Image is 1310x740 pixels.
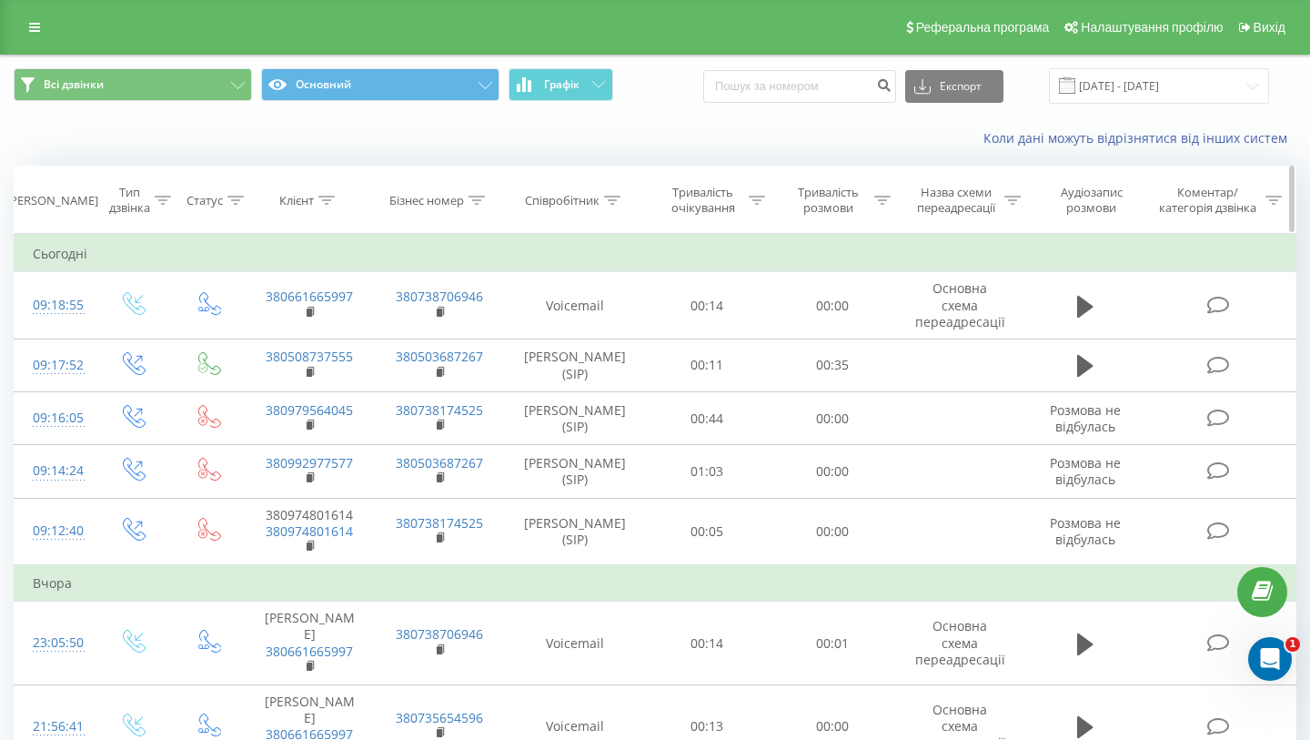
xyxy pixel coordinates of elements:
a: 380738706946 [396,625,483,643]
input: Пошук за номером [703,70,896,103]
td: [PERSON_NAME] [245,602,375,685]
div: Тип дзвінка [109,185,150,216]
td: 380974801614 [245,498,375,565]
div: Аудіозапис розмови [1042,185,1141,216]
td: [PERSON_NAME] (SIP) [505,392,645,445]
td: [PERSON_NAME] (SIP) [505,339,645,391]
a: 380738174525 [396,401,483,419]
td: 00:00 [770,445,895,498]
button: Експорт [905,70,1003,103]
span: Графік [544,78,579,91]
a: Коли дані можуть відрізнятися вiд інших систем [983,129,1296,147]
td: 00:14 [645,602,771,685]
button: Основний [261,68,499,101]
div: Співробітник [525,193,600,208]
button: Всі дзвінки [14,68,252,101]
td: Основна схема переадресації [895,272,1025,340]
div: 09:14:24 [33,453,76,489]
div: 23:05:50 [33,625,76,661]
span: Розмова не відбулась [1050,401,1121,435]
span: Реферальна програма [916,20,1050,35]
td: [PERSON_NAME] (SIP) [505,498,645,565]
td: 00:11 [645,339,771,391]
div: Назва схеми переадресації [912,185,1000,216]
td: Voicemail [505,272,645,340]
span: Налаштування профілю [1081,20,1223,35]
a: 380735654596 [396,709,483,726]
td: Основна схема переадресації [895,602,1025,685]
div: Тривалість розмови [786,185,870,216]
span: 1 [1285,637,1300,652]
div: Бізнес номер [389,193,464,208]
div: 09:16:05 [33,400,76,436]
div: Статус [186,193,223,208]
td: 01:03 [645,445,771,498]
div: 09:12:40 [33,513,76,549]
span: Вихід [1254,20,1285,35]
div: Клієнт [279,193,314,208]
iframe: Intercom live chat [1248,637,1292,681]
td: 00:00 [770,392,895,445]
span: Розмова не відбулась [1050,514,1121,548]
td: Сьогодні [15,236,1296,272]
td: 00:35 [770,339,895,391]
div: [PERSON_NAME] [6,193,98,208]
div: Коментар/категорія дзвінка [1154,185,1261,216]
td: [PERSON_NAME] (SIP) [505,445,645,498]
td: 00:44 [645,392,771,445]
a: 380503687267 [396,454,483,471]
a: 380503687267 [396,348,483,365]
a: 380979564045 [266,401,353,419]
div: 09:18:55 [33,288,76,323]
a: 380974801614 [266,522,353,540]
div: Тривалість очікування [661,185,745,216]
a: 380508737555 [266,348,353,365]
td: 00:01 [770,602,895,685]
a: 380738174525 [396,514,483,532]
td: 00:14 [645,272,771,340]
span: Розмова не відбулась [1050,454,1121,488]
td: 00:00 [770,272,895,340]
td: 00:05 [645,498,771,565]
button: Графік [509,68,613,101]
a: 380992977577 [266,454,353,471]
span: Всі дзвінки [44,77,104,92]
td: Voicemail [505,602,645,685]
td: 00:00 [770,498,895,565]
a: 380738706946 [396,288,483,305]
a: 380661665997 [266,288,353,305]
div: 09:17:52 [33,348,76,383]
td: Вчора [15,565,1296,602]
a: 380661665997 [266,643,353,660]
